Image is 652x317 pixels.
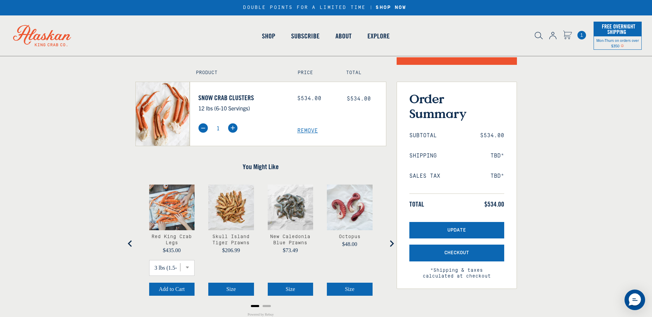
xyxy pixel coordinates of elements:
[198,104,287,113] p: 12 lbs (6-10 Servings)
[283,247,298,253] span: $73.49
[298,70,331,76] h4: Price
[123,237,137,250] button: Go to last slide
[263,305,271,307] button: Go to page 2
[409,173,440,179] span: Sales Tax
[149,185,195,230] img: Red King Crab Legs
[201,178,261,303] div: product
[596,38,639,48] span: Mon-Thurs on orders over $350
[447,227,466,233] span: Update
[149,260,195,276] select: variant of Red King Crab Legs
[409,261,504,279] span: *Shipping & taxes calculated at checkout
[268,185,313,230] img: Caledonia blue prawns on parchment paper
[385,237,398,250] button: Next slide
[135,178,386,309] div: You Might Like
[135,163,386,171] h4: You Might Like
[342,241,357,247] span: $48.00
[444,250,469,256] span: Checkout
[347,96,371,102] span: $534.00
[135,303,386,308] ul: Select a slide to show
[286,286,295,292] span: Size
[228,123,237,133] img: plus
[484,200,504,208] span: $534.00
[373,5,409,11] a: SHOP NOW
[320,178,379,303] div: product
[226,286,236,292] span: Size
[549,32,556,39] img: account
[208,185,254,230] img: Skull Island Prawns
[563,31,572,40] a: Cart
[327,185,373,230] img: Octopus on parchment paper.
[328,16,360,56] a: About
[360,16,398,56] a: Explore
[3,15,81,56] img: Alaskan King Crab Co. logo
[409,200,424,208] span: Total
[345,286,354,292] span: Size
[198,94,287,102] a: Snow Crab Clusters
[480,132,504,139] span: $534.00
[208,283,254,296] button: Select Skull Island Tiger Prawns size
[409,153,437,159] span: Shipping
[409,132,437,139] span: Subtotal
[621,43,624,48] span: Shipping Notice Icon
[159,286,185,292] span: Add to Cart
[251,305,259,307] button: Go to page 1
[198,123,208,133] img: minus
[409,91,504,121] h3: Order Summary
[222,247,240,253] span: $206.99
[625,290,645,310] div: Messenger Dummy Widget
[577,31,586,39] span: 1
[376,5,406,10] strong: SHOP NOW
[297,128,386,134] a: Remove
[136,82,190,146] img: Snow Crab Clusters - 12 lbs (6-10 Servings)
[535,32,543,39] img: search
[261,178,320,303] div: product
[196,70,283,76] h4: Product
[149,283,195,296] button: Add to Cart
[327,283,373,296] button: Select Octopus size
[243,5,409,11] div: DOUBLE POINTS FOR A LIMITED TIME |
[409,245,504,261] button: Checkout
[283,16,328,56] a: Subscribe
[268,283,313,296] button: Select New Caledonia Blue Prawns size
[577,31,586,39] a: Cart
[142,178,202,303] div: product
[409,222,504,239] button: Update
[297,95,336,102] div: $534.00
[346,70,380,76] h4: Total
[163,247,181,253] span: $435.00
[254,16,283,56] a: Shop
[600,21,635,37] span: Free Overnight Shipping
